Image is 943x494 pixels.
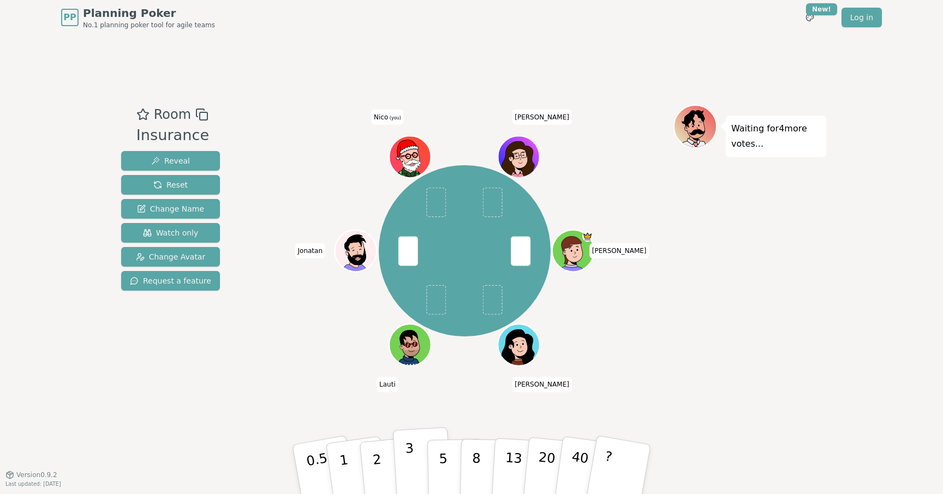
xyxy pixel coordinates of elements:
span: Click to change your name [512,377,572,392]
button: Change Avatar [121,247,220,267]
span: Click to change your name [512,110,572,125]
button: New! [800,8,820,27]
button: Change Name [121,199,220,219]
span: Click to change your name [589,243,649,258]
span: Change Name [137,203,204,214]
span: Click to change your name [377,377,398,392]
span: PP [63,11,76,24]
button: Click to change your avatar [391,137,430,177]
span: Version 0.9.2 [16,471,57,479]
button: Add as favourite [136,105,150,124]
span: Request a feature [130,275,211,286]
span: Click to change your name [371,110,404,125]
button: Reset [121,175,220,195]
span: Planning Poker [83,5,215,21]
span: Watch only [143,227,199,238]
a: PPPlanning PokerNo.1 planning poker tool for agile teams [61,5,215,29]
span: Luisa is the host [582,231,593,242]
span: Room [154,105,191,124]
span: (you) [388,116,401,121]
span: Reveal [151,155,190,166]
div: Insurance [136,124,209,147]
p: Waiting for 4 more votes... [731,121,821,152]
div: New! [806,3,837,15]
a: Log in [841,8,882,27]
span: Last updated: [DATE] [5,481,61,487]
span: Reset [153,179,188,190]
span: Click to change your name [295,243,326,258]
button: Request a feature [121,271,220,291]
button: Version0.9.2 [5,471,57,479]
span: No.1 planning poker tool for agile teams [83,21,215,29]
button: Reveal [121,151,220,171]
button: Watch only [121,223,220,243]
span: Change Avatar [136,251,206,262]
